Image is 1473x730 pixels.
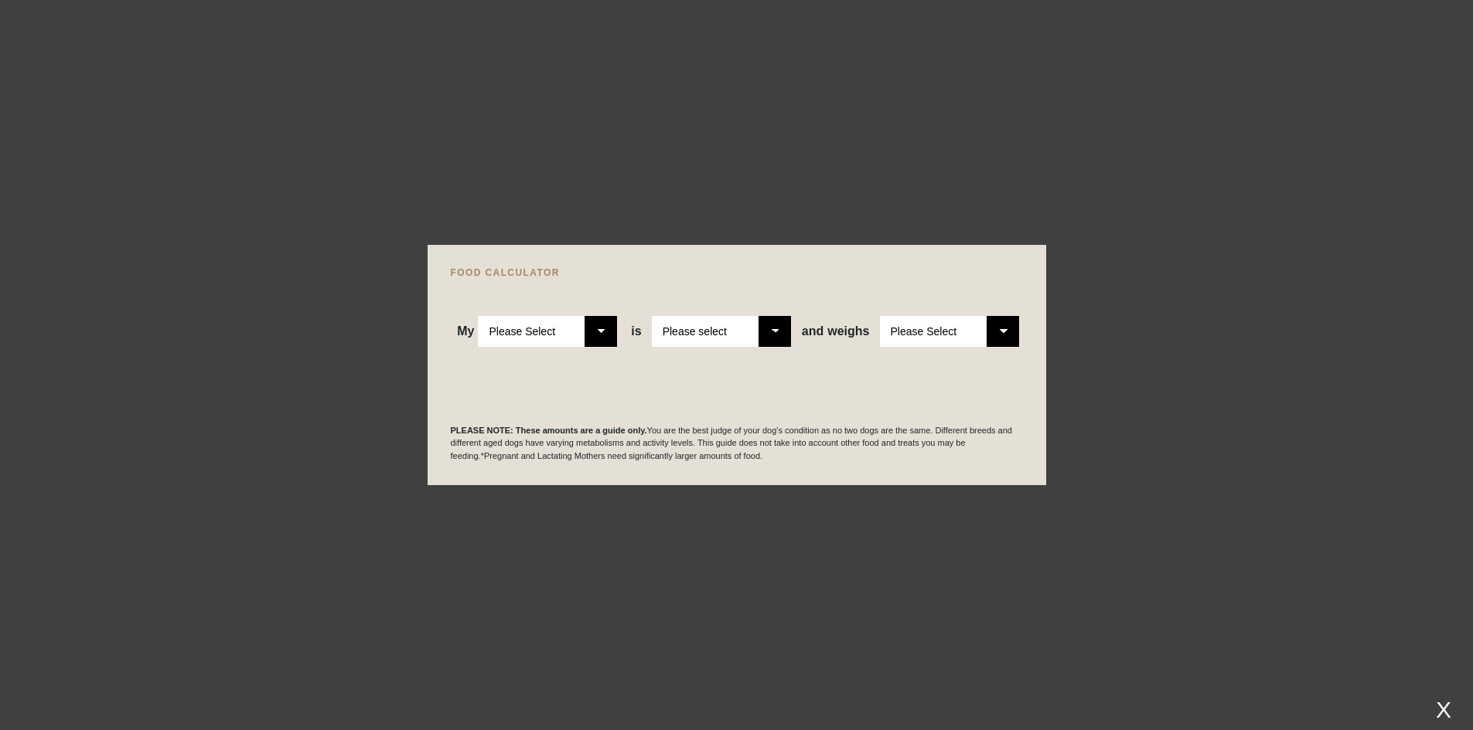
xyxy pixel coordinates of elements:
h4: FOOD CALCULATOR [451,268,1023,277]
p: You are the best judge of your dog's condition as no two dogs are the same. Different breeds and ... [451,424,1023,463]
div: X [1430,697,1458,722]
span: is [631,324,641,338]
span: and [802,324,827,338]
span: My [457,324,474,338]
b: PLEASE NOTE: These amounts are a guide only. [451,426,647,435]
span: weighs [802,324,870,338]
